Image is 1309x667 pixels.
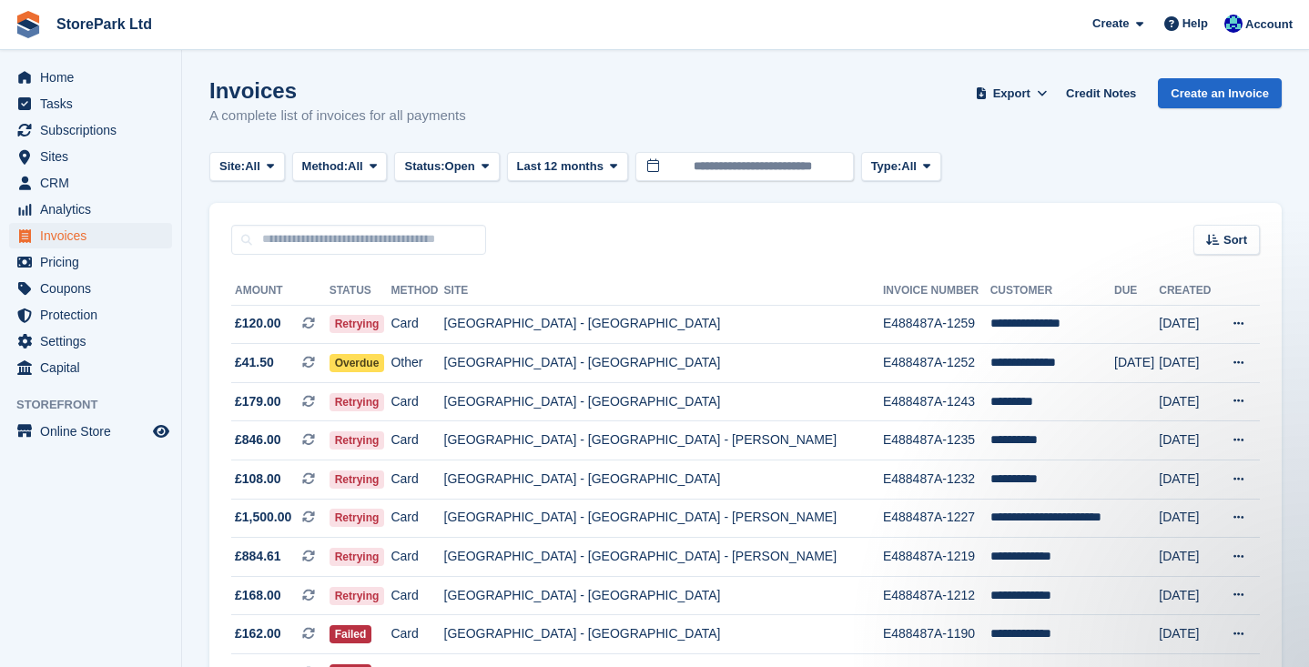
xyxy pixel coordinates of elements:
[40,276,149,301] span: Coupons
[391,344,443,383] td: Other
[1159,460,1217,500] td: [DATE]
[445,157,475,176] span: Open
[209,106,466,126] p: A complete list of invoices for all payments
[235,547,281,566] span: £884.61
[16,396,181,414] span: Storefront
[404,157,444,176] span: Status:
[330,354,385,372] span: Overdue
[348,157,363,176] span: All
[235,586,281,605] span: £168.00
[9,355,172,380] a: menu
[330,509,385,527] span: Retrying
[219,157,245,176] span: Site:
[871,157,902,176] span: Type:
[9,91,172,116] a: menu
[1059,78,1143,108] a: Credit Notes
[330,470,385,489] span: Retrying
[901,157,917,176] span: All
[1159,615,1217,654] td: [DATE]
[40,419,149,444] span: Online Store
[1224,15,1243,33] img: Donna
[40,65,149,90] span: Home
[40,117,149,143] span: Subscriptions
[292,152,388,182] button: Method: All
[40,197,149,222] span: Analytics
[391,460,443,500] td: Card
[391,499,443,538] td: Card
[302,157,349,176] span: Method:
[444,305,883,344] td: [GEOGRAPHIC_DATA] - [GEOGRAPHIC_DATA]
[235,508,291,527] span: £1,500.00
[330,393,385,411] span: Retrying
[1114,277,1159,306] th: Due
[444,615,883,654] td: [GEOGRAPHIC_DATA] - [GEOGRAPHIC_DATA]
[235,430,281,450] span: £846.00
[330,277,391,306] th: Status
[1158,78,1282,108] a: Create an Invoice
[1159,382,1217,421] td: [DATE]
[9,170,172,196] a: menu
[391,382,443,421] td: Card
[40,355,149,380] span: Capital
[883,305,990,344] td: E488487A-1259
[245,157,260,176] span: All
[330,431,385,450] span: Retrying
[40,144,149,169] span: Sites
[49,9,159,39] a: StorePark Ltd
[444,460,883,500] td: [GEOGRAPHIC_DATA] - [GEOGRAPHIC_DATA]
[209,152,285,182] button: Site: All
[1245,15,1293,34] span: Account
[40,302,149,328] span: Protection
[883,421,990,460] td: E488487A-1235
[391,576,443,615] td: Card
[391,421,443,460] td: Card
[40,91,149,116] span: Tasks
[883,615,990,654] td: E488487A-1190
[330,315,385,333] span: Retrying
[1159,576,1217,615] td: [DATE]
[9,249,172,275] a: menu
[444,277,883,306] th: Site
[235,470,281,489] span: £108.00
[391,277,443,306] th: Method
[883,382,990,421] td: E488487A-1243
[40,223,149,248] span: Invoices
[40,249,149,275] span: Pricing
[235,314,281,333] span: £120.00
[517,157,604,176] span: Last 12 months
[9,302,172,328] a: menu
[15,11,42,38] img: stora-icon-8386f47178a22dfd0bd8f6a31ec36ba5ce8667c1dd55bd0f319d3a0aa187defe.svg
[883,460,990,500] td: E488487A-1232
[394,152,499,182] button: Status: Open
[444,344,883,383] td: [GEOGRAPHIC_DATA] - [GEOGRAPHIC_DATA]
[150,420,172,442] a: Preview store
[507,152,628,182] button: Last 12 months
[444,382,883,421] td: [GEOGRAPHIC_DATA] - [GEOGRAPHIC_DATA]
[330,548,385,566] span: Retrying
[9,144,172,169] a: menu
[883,344,990,383] td: E488487A-1252
[330,625,372,643] span: Failed
[1092,15,1129,33] span: Create
[971,78,1051,108] button: Export
[9,117,172,143] a: menu
[9,65,172,90] a: menu
[40,170,149,196] span: CRM
[1159,305,1217,344] td: [DATE]
[391,538,443,577] td: Card
[9,328,172,354] a: menu
[235,392,281,411] span: £179.00
[1223,231,1247,249] span: Sort
[444,499,883,538] td: [GEOGRAPHIC_DATA] - [GEOGRAPHIC_DATA] - [PERSON_NAME]
[9,223,172,248] a: menu
[883,538,990,577] td: E488487A-1219
[444,538,883,577] td: [GEOGRAPHIC_DATA] - [GEOGRAPHIC_DATA] - [PERSON_NAME]
[231,277,330,306] th: Amount
[391,305,443,344] td: Card
[861,152,941,182] button: Type: All
[1159,499,1217,538] td: [DATE]
[444,421,883,460] td: [GEOGRAPHIC_DATA] - [GEOGRAPHIC_DATA] - [PERSON_NAME]
[1159,344,1217,383] td: [DATE]
[990,277,1114,306] th: Customer
[883,499,990,538] td: E488487A-1227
